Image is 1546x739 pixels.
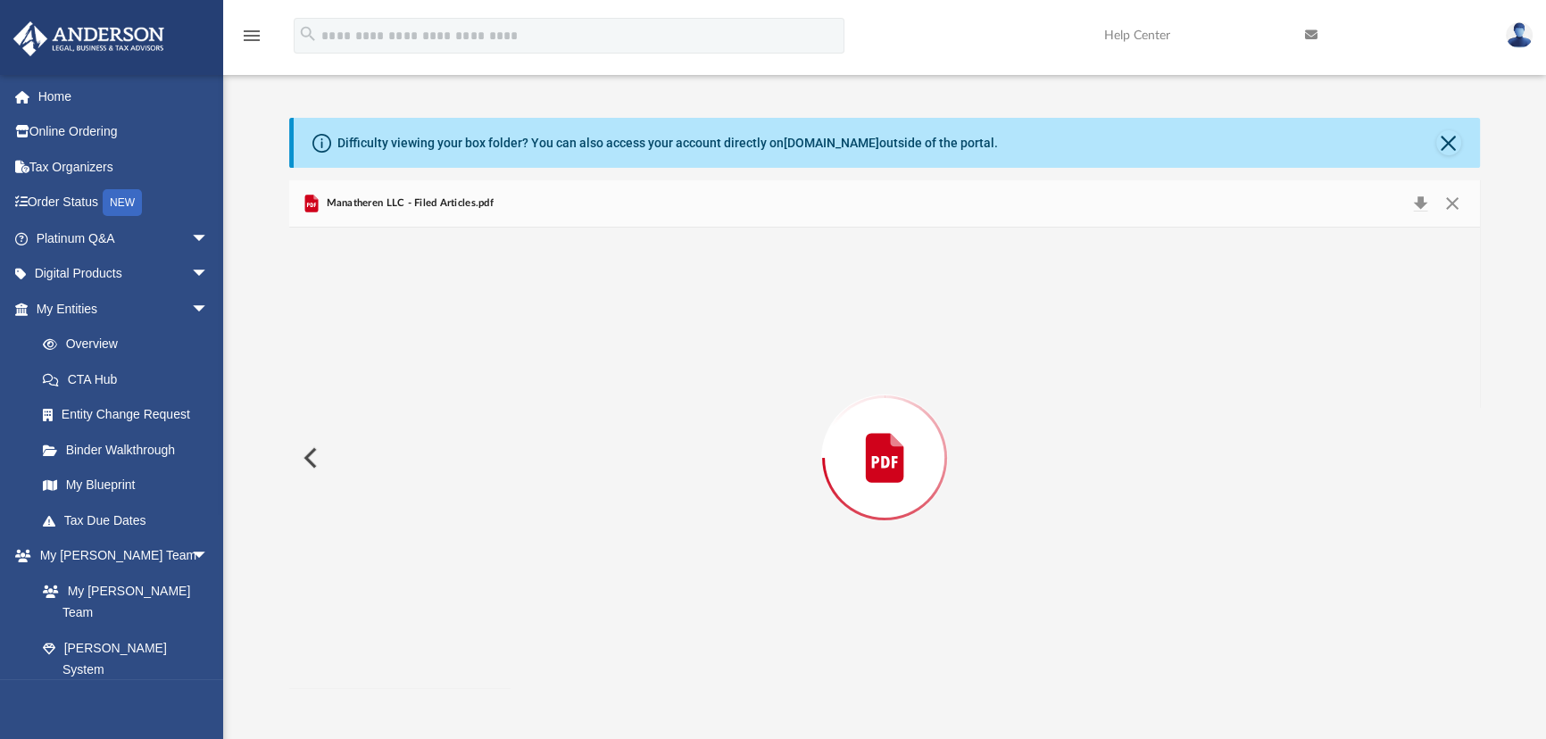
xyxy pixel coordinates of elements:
[25,397,236,433] a: Entity Change Request
[25,573,218,630] a: My [PERSON_NAME] Team
[289,433,328,483] button: Previous File
[25,502,236,538] a: Tax Due Dates
[241,25,262,46] i: menu
[12,538,227,574] a: My [PERSON_NAME] Teamarrow_drop_down
[25,630,227,687] a: [PERSON_NAME] System
[12,149,236,185] a: Tax Organizers
[1404,191,1436,216] button: Download
[12,291,236,327] a: My Entitiesarrow_drop_down
[784,136,879,150] a: [DOMAIN_NAME]
[12,256,236,292] a: Digital Productsarrow_drop_down
[103,189,142,216] div: NEW
[1436,191,1468,216] button: Close
[191,220,227,257] span: arrow_drop_down
[337,134,998,153] div: Difficulty viewing your box folder? You can also access your account directly on outside of the p...
[8,21,170,56] img: Anderson Advisors Platinum Portal
[191,256,227,293] span: arrow_drop_down
[25,468,227,503] a: My Blueprint
[241,34,262,46] a: menu
[25,432,236,468] a: Binder Walkthrough
[25,361,236,397] a: CTA Hub
[289,180,1480,688] div: Preview
[322,195,494,212] span: Manatheren LLC - Filed Articles.pdf
[12,79,236,114] a: Home
[12,220,236,256] a: Platinum Q&Aarrow_drop_down
[191,538,227,575] span: arrow_drop_down
[12,114,236,150] a: Online Ordering
[1506,22,1533,48] img: User Pic
[12,185,236,221] a: Order StatusNEW
[25,327,236,362] a: Overview
[1436,130,1461,155] button: Close
[298,24,318,44] i: search
[191,291,227,328] span: arrow_drop_down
